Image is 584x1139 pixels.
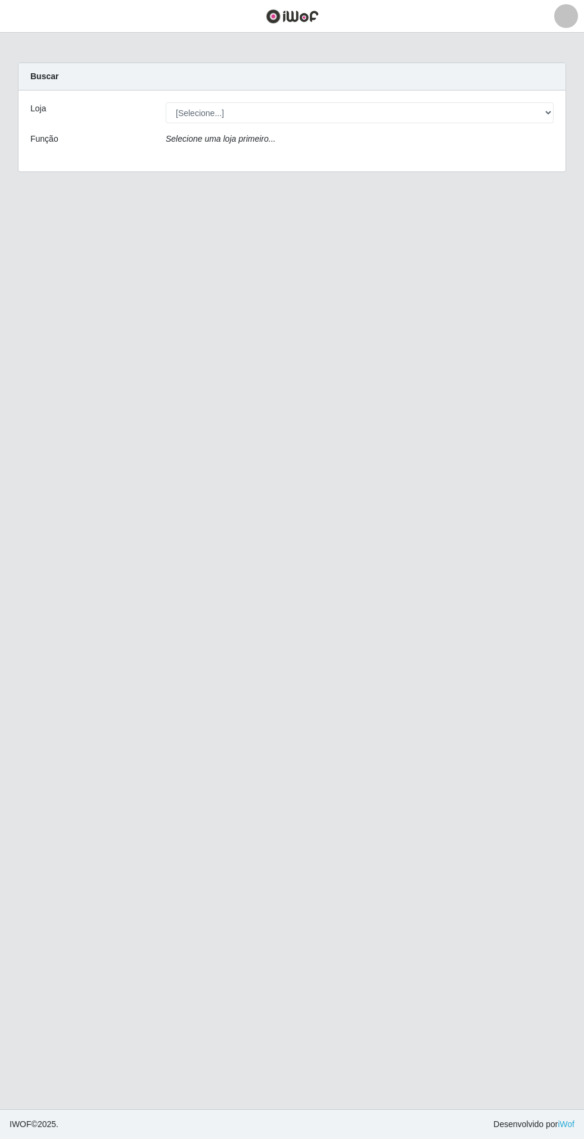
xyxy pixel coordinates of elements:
i: Selecione uma loja primeiro... [166,134,275,143]
label: Função [30,133,58,145]
strong: Buscar [30,71,58,81]
label: Loja [30,102,46,115]
a: iWof [558,1119,574,1129]
span: IWOF [10,1119,32,1129]
span: © 2025 . [10,1118,58,1131]
img: CoreUI Logo [266,9,319,24]
span: Desenvolvido por [493,1118,574,1131]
